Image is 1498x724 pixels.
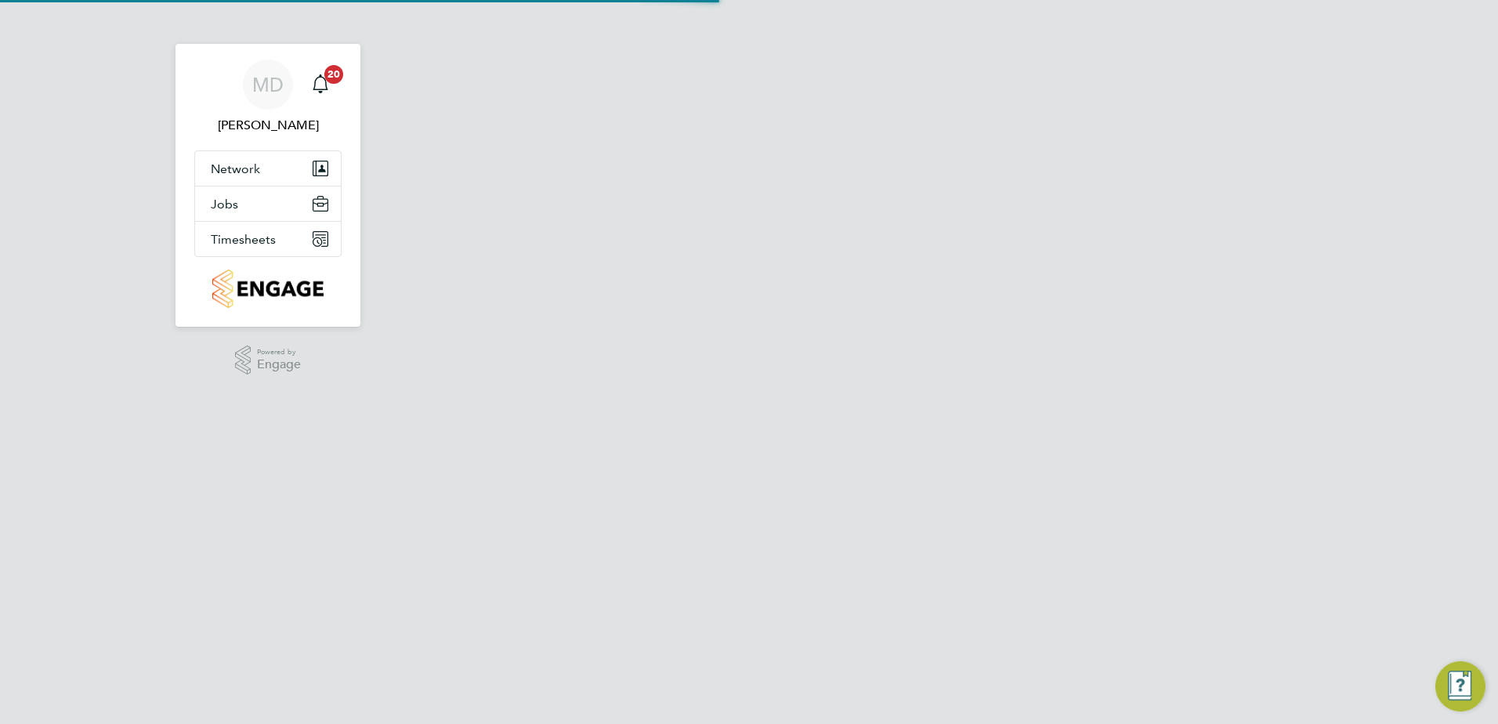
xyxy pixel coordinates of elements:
[1435,661,1485,711] button: Engage Resource Center
[257,346,301,359] span: Powered by
[175,44,360,327] nav: Main navigation
[195,151,341,186] button: Network
[235,346,302,375] a: Powered byEngage
[211,232,276,247] span: Timesheets
[212,270,323,308] img: countryside-properties-logo-retina.png
[257,358,301,371] span: Engage
[194,116,342,135] span: Mark Doyle
[194,270,342,308] a: Go to home page
[305,60,336,110] a: 20
[252,74,284,95] span: MD
[211,197,238,212] span: Jobs
[211,161,260,176] span: Network
[195,222,341,256] button: Timesheets
[195,186,341,221] button: Jobs
[194,60,342,135] a: MD[PERSON_NAME]
[324,65,343,84] span: 20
